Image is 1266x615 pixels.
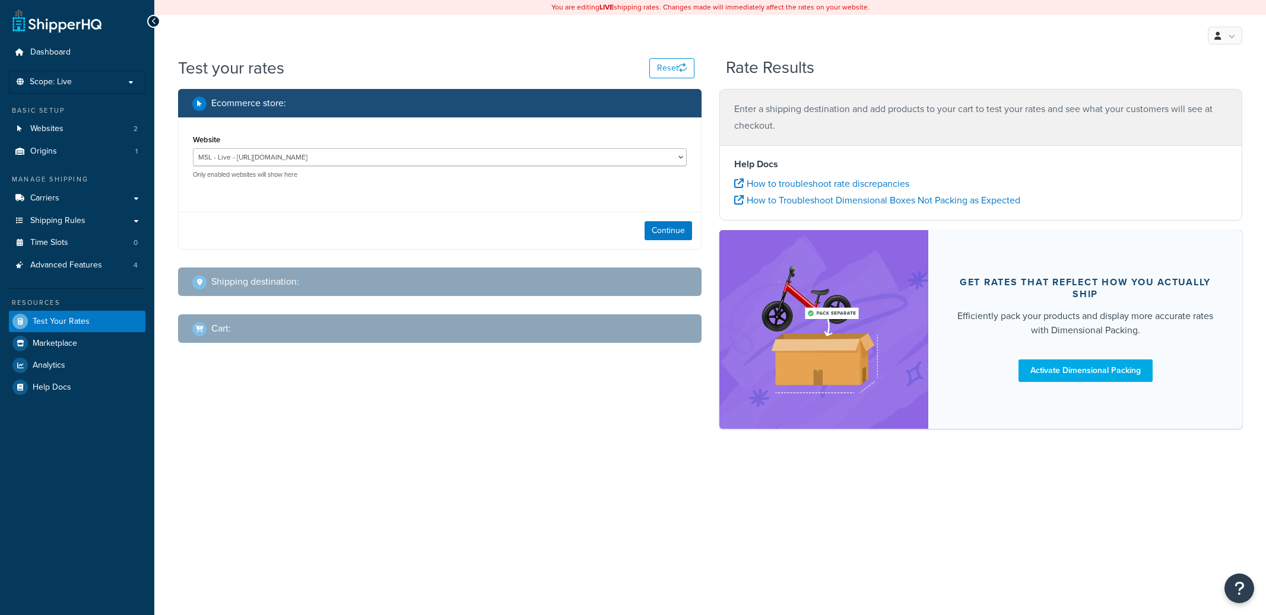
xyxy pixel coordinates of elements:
[33,383,71,393] span: Help Docs
[9,232,145,254] a: Time Slots0
[9,355,145,376] a: Analytics
[30,146,57,157] span: Origins
[734,177,909,190] a: How to troubleshoot rate discrepancies
[30,193,59,203] span: Carriers
[193,170,687,179] p: Only enabled websites will show here
[957,276,1214,300] div: Get rates that reflect how you actually ship
[726,59,814,77] h2: Rate Results
[734,101,1228,134] p: Enter a shipping destination and add products to your cart to test your rates and see what your c...
[33,339,77,349] span: Marketplace
[9,232,145,254] li: Time Slots
[750,248,898,410] img: feature-image-dim-d40ad3071a2b3c8e08177464837368e35600d3c5e73b18a22c1e4bb210dc32ac.png
[9,254,145,276] li: Advanced Features
[30,260,102,270] span: Advanced Features
[645,221,692,240] button: Continue
[30,216,85,226] span: Shipping Rules
[599,2,614,12] b: LIVE
[30,124,64,134] span: Websites
[734,193,1020,207] a: How to Troubleshoot Dimensional Boxes Not Packing as Expected
[135,146,138,157] span: 1
[33,361,65,371] span: Analytics
[33,317,90,327] span: Test Your Rates
[211,323,231,334] h2: Cart :
[30,77,72,87] span: Scope: Live
[9,106,145,116] div: Basic Setup
[211,98,286,109] h2: Ecommerce store :
[9,333,145,354] a: Marketplace
[649,58,694,78] button: Reset
[30,47,71,58] span: Dashboard
[30,238,68,248] span: Time Slots
[9,141,145,162] li: Origins
[193,135,220,144] label: Website
[957,309,1214,337] div: Efficiently pack your products and display more accurate rates with Dimensional Packing.
[9,187,145,209] a: Carriers
[178,56,284,79] h1: Test your rates
[9,141,145,162] a: Origins1
[9,210,145,232] a: Shipping Rules
[9,118,145,140] li: Websites
[134,124,138,134] span: 2
[9,311,145,332] a: Test Your Rates
[9,298,145,308] div: Resources
[1224,573,1254,603] button: Open Resource Center
[9,254,145,276] a: Advanced Features4
[134,238,138,248] span: 0
[1018,359,1153,382] a: Activate Dimensional Packing
[134,260,138,270] span: 4
[9,42,145,63] a: Dashboard
[211,276,299,287] h2: Shipping destination :
[9,377,145,398] a: Help Docs
[9,118,145,140] a: Websites2
[734,157,1228,171] h4: Help Docs
[9,174,145,184] div: Manage Shipping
